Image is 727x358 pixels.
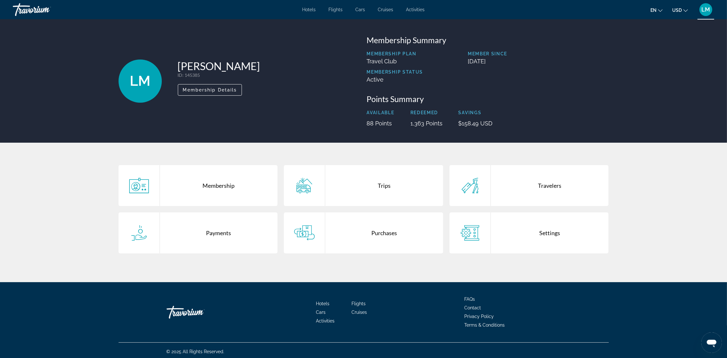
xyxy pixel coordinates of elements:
[367,58,423,65] p: Travel Club
[13,1,77,18] a: Travorium
[367,94,609,104] h3: Points Summary
[465,314,494,319] a: Privacy Policy
[491,165,609,206] div: Travelers
[650,5,663,15] button: Change language
[351,301,366,306] a: Flights
[450,165,609,206] a: Travelers
[302,7,316,12] a: Hotels
[325,212,443,253] div: Purchases
[167,349,225,354] span: © 2025 All Rights Reserved.
[450,212,609,253] a: Settings
[465,305,481,310] a: Contact
[160,212,278,253] div: Payments
[325,165,443,206] div: Trips
[672,8,682,13] span: USD
[178,85,242,92] a: Membership Details
[367,35,609,45] h3: Membership Summary
[183,87,237,92] span: Membership Details
[178,72,183,78] span: ID
[178,72,260,78] p: : 145385
[702,6,710,13] span: LM
[367,120,394,127] p: 88 Points
[698,3,714,16] button: User Menu
[356,7,365,12] a: Cars
[119,165,278,206] a: Membership
[119,212,278,253] a: Payments
[130,73,150,89] span: LM
[316,318,335,323] a: Activities
[459,120,493,127] p: $158.49 USD
[465,297,475,302] a: FAQs
[468,58,608,65] p: [DATE]
[465,322,505,328] a: Terms & Conditions
[410,110,442,115] p: Redeemed
[284,165,443,206] a: Trips
[178,60,260,72] h1: [PERSON_NAME]
[160,165,278,206] div: Membership
[284,212,443,253] a: Purchases
[316,310,326,315] a: Cars
[468,51,608,56] p: Member Since
[406,7,425,12] a: Activities
[410,120,442,127] p: 1,363 Points
[178,84,242,96] button: Membership Details
[316,301,329,306] a: Hotels
[367,76,423,83] p: Active
[672,5,688,15] button: Change currency
[650,8,657,13] span: en
[167,303,231,322] a: Go Home
[367,69,423,75] p: Membership Status
[491,212,609,253] div: Settings
[329,7,343,12] a: Flights
[351,310,367,315] a: Cruises
[367,51,423,56] p: Membership Plan
[378,7,393,12] a: Cruises
[367,110,394,115] p: Available
[459,110,493,115] p: Savings
[701,332,722,353] iframe: Button to launch messaging window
